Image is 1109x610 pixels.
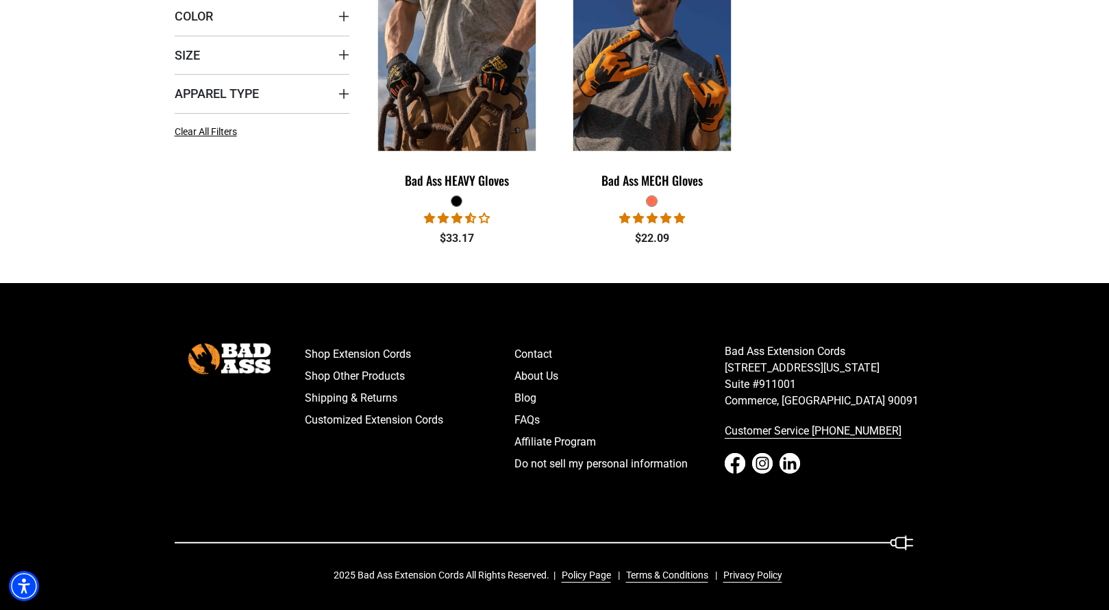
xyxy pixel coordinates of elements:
[718,568,782,583] a: Privacy Policy
[725,343,935,409] p: Bad Ass Extension Cords [STREET_ADDRESS][US_STATE] Suite #911001 Commerce, [GEOGRAPHIC_DATA] 90091
[305,409,515,431] a: Customized Extension Cords
[514,343,725,365] a: Contact
[564,174,739,186] div: Bad Ass MECH Gloves
[305,387,515,409] a: Shipping & Returns
[175,47,200,63] span: Size
[175,74,349,112] summary: Apparel Type
[370,230,545,247] div: $33.17
[305,343,515,365] a: Shop Extension Cords
[175,36,349,74] summary: Size
[370,174,545,186] div: Bad Ass HEAVY Gloves
[9,571,39,601] div: Accessibility Menu
[175,125,242,139] a: Clear All Filters
[514,365,725,387] a: About Us
[175,8,213,24] span: Color
[334,568,792,583] div: 2025 Bad Ass Extension Cords All Rights Reserved.
[564,230,739,247] div: $22.09
[514,387,725,409] a: Blog
[514,409,725,431] a: FAQs
[514,431,725,453] a: Affiliate Program
[175,86,259,101] span: Apparel Type
[424,212,490,225] span: 3.56 stars
[305,365,515,387] a: Shop Other Products
[175,126,237,137] span: Clear All Filters
[556,568,611,583] a: Policy Page
[725,420,935,442] a: call 833-674-1699
[188,343,271,374] img: Bad Ass Extension Cords
[619,212,685,225] span: 4.88 stars
[514,453,725,475] a: Do not sell my personal information
[621,568,708,583] a: Terms & Conditions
